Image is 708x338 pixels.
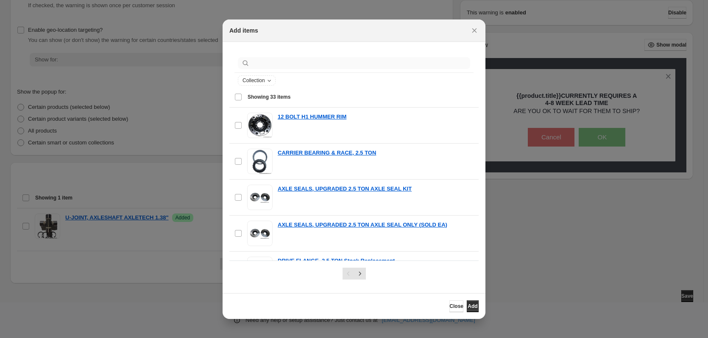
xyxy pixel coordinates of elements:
img: AXLE SEALS, UPGRADED 2.5 TON AXLE SEAL KIT [247,185,273,210]
button: Close [468,25,480,36]
nav: Pagination [343,268,366,280]
button: Add [467,300,479,312]
a: CARRIER BEARING & RACE, 2.5 TON [278,149,376,157]
img: 12 BOLT H1 HUMMER RIM [247,113,273,137]
button: Collection [238,76,275,85]
span: Close [449,303,463,310]
button: Next [354,268,366,280]
span: Add [468,303,477,310]
img: AXLE SEALS, UPGRADED 2.5 TON AXLE SEAL ONLY (SOLD EA) [247,221,273,246]
img: CARRIER BEARING & RACE, 2.5 TON [247,149,273,174]
img: DRIVE FLANGE, 2.5 TON Stock Replacement [247,257,273,282]
h2: Add items [229,26,258,35]
span: Collection [243,77,265,84]
a: 12 BOLT H1 HUMMER RIM [278,113,346,121]
a: AXLE SEALS, UPGRADED 2.5 TON AXLE SEAL ONLY (SOLD EA) [278,221,447,229]
a: DRIVE FLANGE, 2.5 TON Stock Replacement [278,257,395,265]
a: AXLE SEALS, UPGRADED 2.5 TON AXLE SEAL KIT [278,185,412,193]
span: Showing 33 items [248,94,290,100]
button: Close [449,300,463,312]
